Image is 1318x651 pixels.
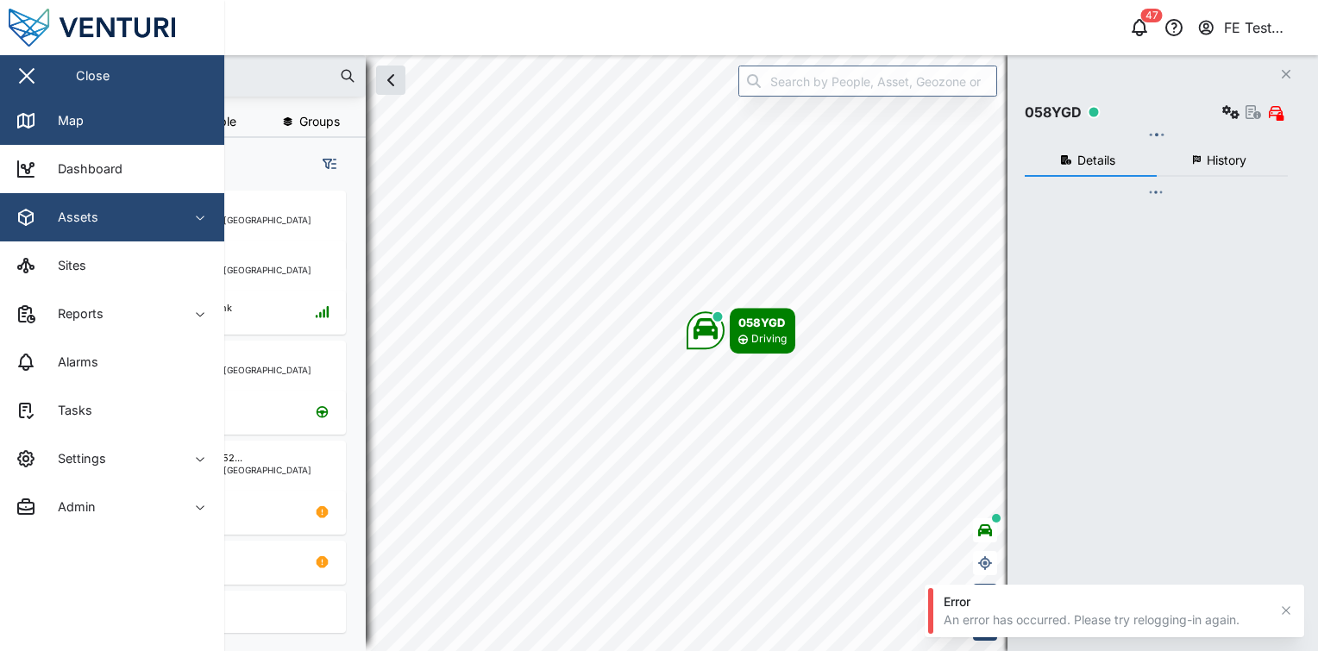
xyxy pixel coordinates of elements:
div: Tasks [45,401,92,420]
div: FE Test Admin [1224,17,1303,39]
div: 058YGD [1025,102,1082,123]
canvas: Map [55,55,1318,651]
div: Close [76,66,110,85]
div: 058YGD [738,314,787,331]
div: Alarms [45,353,98,372]
span: History [1207,154,1246,166]
div: Settings [45,449,106,468]
div: Admin [45,498,96,516]
div: An error has occurred. Please try relogging-in again. [944,611,1268,629]
div: Error [944,593,1268,610]
div: Map marker [687,308,795,354]
div: Dashboard [45,160,122,178]
div: Sites [45,256,86,275]
button: FE Test Admin [1196,16,1304,40]
span: Details [1077,154,1115,166]
div: Assets [45,208,98,227]
div: Reports [45,304,104,323]
img: Main Logo [9,9,233,47]
input: Search by People, Asset, Geozone or Place [738,66,997,97]
div: Map [45,111,84,130]
div: 47 [1141,9,1163,22]
span: Groups [299,116,340,128]
div: Driving [751,331,787,347]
